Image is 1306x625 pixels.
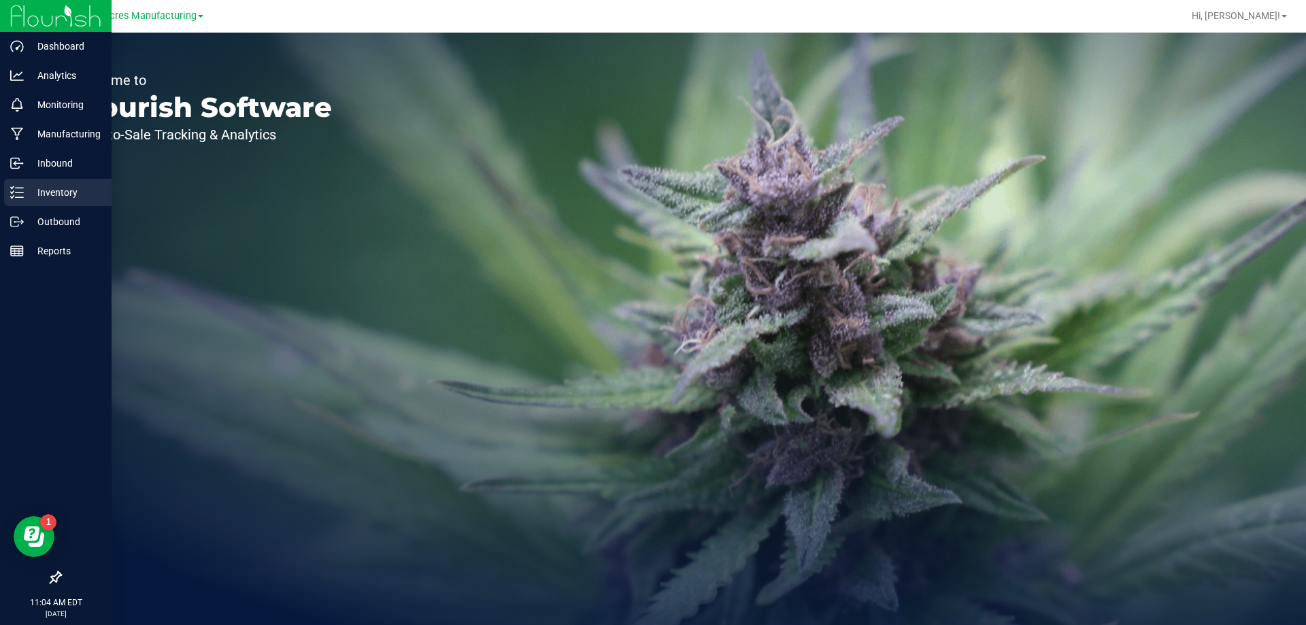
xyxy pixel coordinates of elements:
[40,514,56,530] iframe: Resource center unread badge
[24,126,105,142] p: Manufacturing
[73,94,332,121] p: Flourish Software
[10,215,24,229] inline-svg: Outbound
[6,596,105,609] p: 11:04 AM EDT
[24,97,105,113] p: Monitoring
[14,516,54,557] iframe: Resource center
[24,243,105,259] p: Reports
[10,186,24,199] inline-svg: Inventory
[1192,10,1280,21] span: Hi, [PERSON_NAME]!
[74,10,197,22] span: Green Acres Manufacturing
[10,156,24,170] inline-svg: Inbound
[24,184,105,201] p: Inventory
[10,69,24,82] inline-svg: Analytics
[73,73,332,87] p: Welcome to
[10,39,24,53] inline-svg: Dashboard
[6,609,105,619] p: [DATE]
[24,214,105,230] p: Outbound
[24,67,105,84] p: Analytics
[10,127,24,141] inline-svg: Manufacturing
[10,98,24,112] inline-svg: Monitoring
[73,128,332,141] p: Seed-to-Sale Tracking & Analytics
[10,244,24,258] inline-svg: Reports
[24,155,105,171] p: Inbound
[24,38,105,54] p: Dashboard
